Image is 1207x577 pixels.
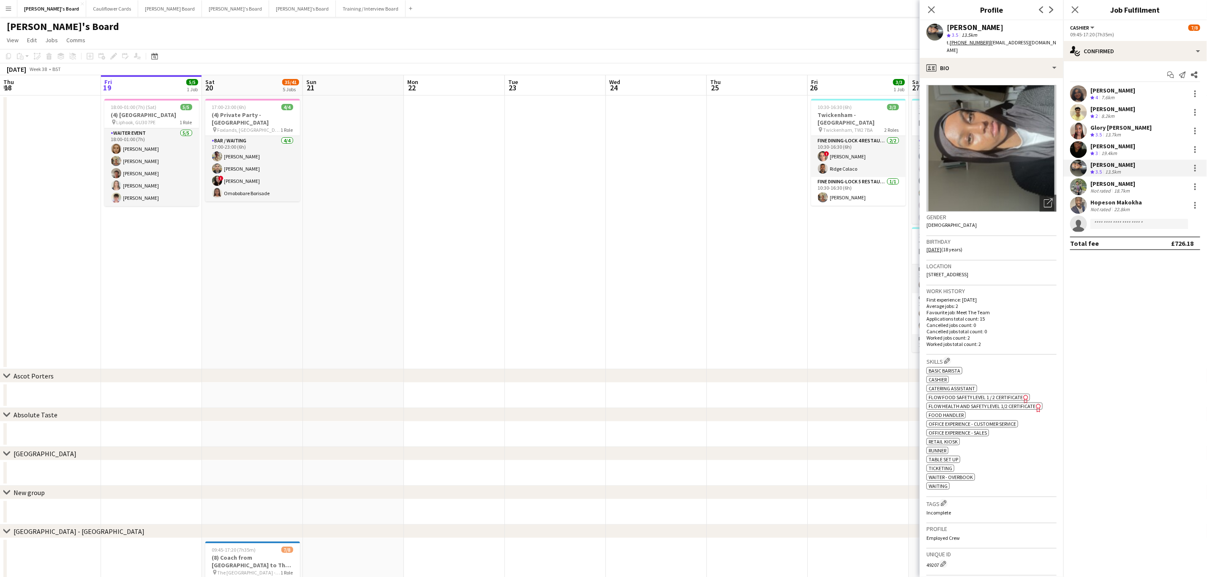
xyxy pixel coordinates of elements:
span: 1 Role [281,569,293,576]
span: Retail Kiosk [929,438,958,445]
span: 23 [507,83,518,93]
span: 3.5 [952,32,958,38]
div: Not rated [1090,206,1112,212]
div: BST [52,66,61,72]
span: ! [824,151,829,156]
app-job-card: 10:30-16:30 (6h)3/3Twickenham - [GEOGRAPHIC_DATA] Twickenham, TW2 7BA2 RolesFine Dining-LOCK 4 RE... [811,99,906,206]
h3: Location [926,262,1057,270]
span: 27 [911,83,921,93]
span: | [EMAIL_ADDRESS][DOMAIN_NAME] [947,39,1056,53]
h3: Profile [920,4,1063,15]
span: 7/8 [1188,24,1200,31]
div: Open photos pop-in [1040,195,1057,212]
span: 13.5km [960,32,979,38]
p: Worked jobs count: 2 [926,335,1057,341]
div: 22.8km [1112,206,1131,212]
h3: (8) Coach from [GEOGRAPHIC_DATA] to The Amex - Brighton - Retail [205,554,300,569]
span: 26 [810,83,818,93]
span: Foxlands, [GEOGRAPHIC_DATA], [GEOGRAPHIC_DATA] [218,127,281,133]
h3: Job Fulfilment [1063,4,1207,15]
span: 4 [1095,94,1098,101]
app-job-card: 10:00-18:00 (8h)9/12Twickenham - [GEOGRAPHIC_DATA] Twickenham, TW2 7BA1 RoleShortlisted121A9/1210... [912,99,1007,224]
span: Sat [205,78,215,86]
div: [PERSON_NAME] [947,24,1003,31]
span: 4/4 [281,104,293,110]
span: Thu [710,78,721,86]
span: Comms [66,36,85,44]
app-card-role: WAITER EVENT5/518:00-01:00 (7h)[PERSON_NAME][PERSON_NAME][PERSON_NAME][PERSON_NAME][PERSON_NAME] [104,128,199,206]
div: [GEOGRAPHIC_DATA] - [GEOGRAPHIC_DATA] [14,527,144,536]
img: Crew avatar or photo [926,85,1057,212]
p: Cancelled jobs total count: 0 [926,328,1057,335]
p: Applications total count: 15 [926,316,1057,322]
p: Average jobs: 2 [926,303,1057,309]
span: t. [947,39,990,46]
app-job-card: 10:00-18:40 (8h40m)26/27Twickenham - [GEOGRAPHIC_DATA] Twickenham, TW2 7BA11 RolesBartender - LOC... [912,227,1007,352]
span: 1 Role [281,127,293,133]
button: [PERSON_NAME]’s Board [269,0,336,17]
span: 24 [608,83,620,93]
span: Waiting [929,483,948,489]
div: 7.6km [1100,94,1116,101]
button: [PERSON_NAME]'s Board [202,0,269,17]
div: 13.5km [1103,169,1123,176]
app-card-role: Clearer - LOCK 5 RESTAURANT - [GEOGRAPHIC_DATA] - LEVEL 32/210:00-17:00 (7h)[PERSON_NAME]![PERSON... [912,293,1007,334]
h3: Profile [926,525,1057,533]
span: [DEMOGRAPHIC_DATA] [926,222,977,228]
span: Runner [929,447,946,454]
span: Catering Assistant [929,385,975,392]
div: Ascot Porters [14,372,54,380]
span: ! [218,176,223,181]
span: 22 [406,83,418,93]
span: The [GEOGRAPHIC_DATA] - Brighton FREE COACH FROM ASCOT [218,569,281,576]
p: Employed Crew [926,535,1057,541]
div: [PERSON_NAME] [1090,105,1135,113]
div: 13.7km [1103,131,1123,139]
span: Fri [104,78,112,86]
span: 5/5 [180,104,192,110]
div: Bio [920,58,1063,78]
h3: Gender [926,213,1057,221]
span: Sun [306,78,316,86]
div: 1 Job [894,86,905,93]
span: 3 [1095,150,1098,156]
div: 5 Jobs [283,86,299,93]
span: 3/3 [887,104,899,110]
button: Cauliflower Cards [86,0,138,17]
span: 3.5 [1095,131,1102,138]
div: Not rated [1090,188,1112,194]
div: Total fee [1070,239,1099,248]
span: Thu [3,78,14,86]
h3: (4) Private Party - [GEOGRAPHIC_DATA] [205,111,300,126]
span: Waiter - Overbook [929,474,973,480]
span: Flow Health and Safety Level 1/2 Certificate [929,403,1035,409]
p: Incomplete [926,509,1057,516]
span: 1 Role [180,119,192,125]
span: Wed [609,78,620,86]
span: 2 Roles [885,127,899,133]
div: New group [14,488,45,497]
a: Jobs [42,35,61,46]
app-card-role: Fine Dining-LOCK 4 RESTAURANT - [GEOGRAPHIC_DATA] - LEVEL 32/210:30-16:30 (6h)![PERSON_NAME]Ridge... [811,136,906,177]
div: Confirmed [1063,41,1207,61]
span: (18 years) [926,246,962,253]
div: 19.4km [1100,150,1119,157]
span: 19 [103,83,112,93]
app-job-card: 18:00-01:00 (7h) (Sat)5/5(4) [GEOGRAPHIC_DATA] Liphook, GU30 7PE1 RoleWAITER EVENT5/518:00-01:00 ... [104,99,199,206]
span: Sat [912,78,921,86]
div: 18.7km [1112,188,1131,194]
span: Office Experience - Sales [929,430,987,436]
div: 8.2km [1100,113,1116,120]
p: Worked jobs total count: 2 [926,341,1057,347]
span: Twickenham, TW2 7BA [823,127,873,133]
h3: Skills [926,357,1057,365]
div: [PERSON_NAME] [1090,142,1135,150]
span: Week 38 [28,66,49,72]
div: Absolute Taste [14,411,57,419]
span: Mon [407,78,418,86]
span: Office Experience - Customer Service [929,421,1016,427]
a: Comms [63,35,89,46]
h3: Unique ID [926,550,1057,558]
div: 49207 [926,560,1057,568]
a: View [3,35,22,46]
